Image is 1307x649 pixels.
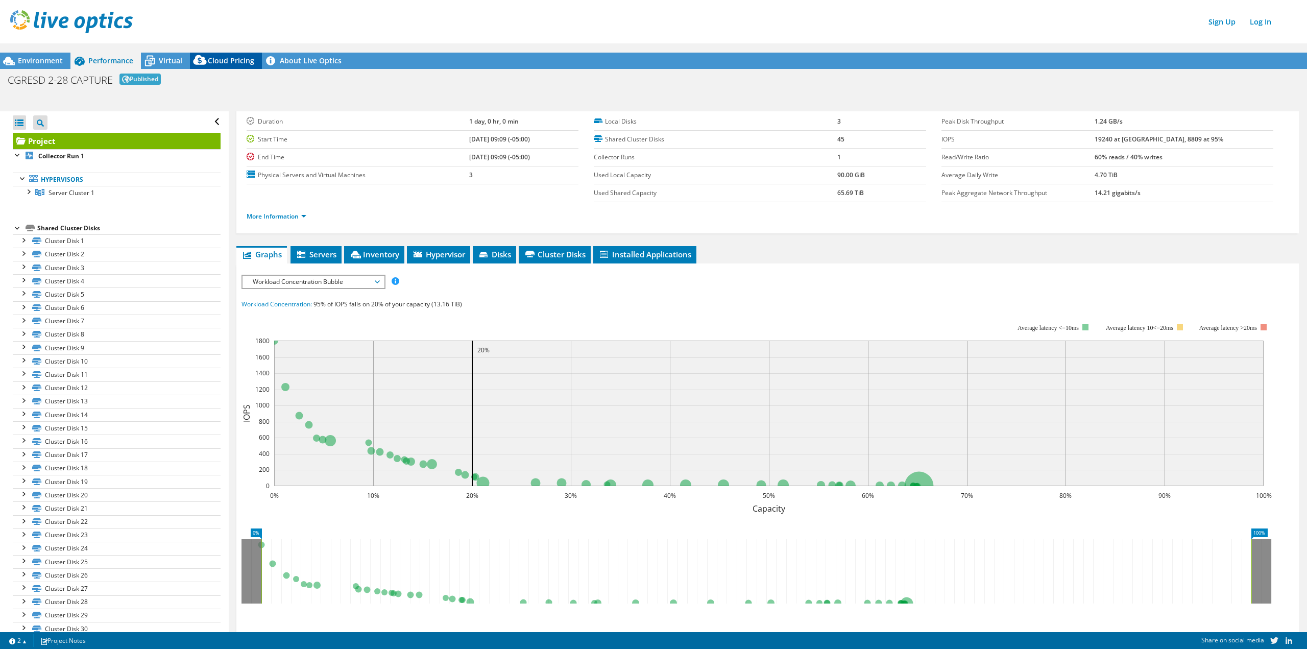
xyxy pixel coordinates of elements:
b: 19240 at [GEOGRAPHIC_DATA], 8809 at 95% [1095,135,1223,143]
a: Cluster Disk 13 [13,395,221,408]
text: 600 [259,433,270,442]
text: 800 [259,417,270,426]
span: Cloud Pricing [208,56,254,65]
text: 1800 [255,336,270,345]
text: 1600 [255,353,270,362]
a: Cluster Disk 7 [13,315,221,328]
span: Cluster Disks [524,249,586,259]
text: 1200 [255,385,270,394]
a: Cluster Disk 11 [13,368,221,381]
a: Cluster Disk 20 [13,488,221,501]
a: Cluster Disk 4 [13,274,221,287]
span: Workload Concentration Bubble [248,276,379,288]
text: 0% [270,491,279,500]
a: Cluster Disk 18 [13,462,221,475]
a: Cluster Disk 29 [13,609,221,622]
a: Cluster Disk 22 [13,515,221,528]
span: 95% of IOPS falls on 20% of your capacity (13.16 TiB) [313,300,462,308]
label: Read/Write Ratio [941,152,1095,162]
b: 60% reads / 40% writes [1095,153,1163,161]
a: Server Cluster 1 [13,186,221,199]
a: Cluster Disk 12 [13,381,221,395]
a: Cluster Disk 16 [13,435,221,448]
a: Log In [1245,14,1276,29]
label: IOPS [941,134,1095,145]
label: Start Time [247,134,469,145]
a: Cluster Disk 23 [13,528,221,542]
b: Collector Run 1 [38,152,84,160]
span: Hypervisor [412,249,465,259]
a: 2 [2,634,34,647]
a: Cluster Disk 6 [13,301,221,315]
a: Cluster Disk 8 [13,328,221,341]
text: IOPS [241,404,252,422]
b: 90.00 GiB [837,171,865,179]
label: Shared Cluster Disks [594,134,837,145]
a: About Live Optics [262,53,349,69]
a: More Information [247,212,306,221]
a: Cluster Disk 30 [13,622,221,635]
a: Cluster Disk 5 [13,287,221,301]
a: Collector Run 1 [13,149,221,162]
b: 3 [469,171,473,179]
a: Cluster Disk 15 [13,421,221,435]
text: 40% [664,491,676,500]
a: Cluster Disk 24 [13,542,221,555]
b: 1.24 GB/s [1095,117,1123,126]
text: 20% [466,491,478,500]
label: Peak Aggregate Network Throughput [941,188,1095,198]
a: Project Notes [33,634,93,647]
text: 20% [477,346,490,354]
span: Virtual [159,56,182,65]
a: Cluster Disk 14 [13,408,221,421]
a: Cluster Disk 21 [13,501,221,515]
text: 1000 [255,401,270,410]
text: 50% [763,491,775,500]
text: 0 [266,482,270,490]
b: 45 [837,135,844,143]
label: Local Disks [594,116,837,127]
label: Used Local Capacity [594,170,837,180]
a: Cluster Disk 17 [13,448,221,462]
a: Hypervisors [13,173,221,186]
span: Installed Applications [598,249,691,259]
text: 60% [862,491,874,500]
a: Cluster Disk 2 [13,248,221,261]
a: Cluster Disk 28 [13,595,221,609]
a: Cluster Disk 3 [13,261,221,274]
b: 4.70 TiB [1095,171,1118,179]
text: 80% [1059,491,1072,500]
span: Server Cluster 1 [49,188,94,197]
b: 1 day, 0 hr, 0 min [469,117,519,126]
a: Project [13,133,221,149]
span: Environment [18,56,63,65]
a: Cluster Disk 19 [13,475,221,488]
text: 200 [259,465,270,474]
label: Collector Runs [594,152,837,162]
a: Cluster Disk 25 [13,555,221,568]
a: Sign Up [1203,14,1241,29]
span: Inventory [349,249,399,259]
a: Cluster Disk 9 [13,341,221,354]
a: Cluster Disk 27 [13,582,221,595]
b: 14.21 gigabits/s [1095,188,1141,197]
span: Share on social media [1201,636,1264,644]
text: 30% [565,491,577,500]
text: 10% [367,491,379,500]
span: Servers [296,249,336,259]
text: 90% [1158,491,1171,500]
h1: CGRESD 2-28 CAPTURE [8,75,113,85]
a: Cluster Disk 26 [13,568,221,582]
span: Published [119,74,161,85]
a: Cluster Disk 10 [13,354,221,368]
text: 70% [961,491,973,500]
text: Capacity [753,503,786,514]
img: live_optics_svg.svg [10,10,133,33]
b: [DATE] 09:09 (-05:00) [469,135,530,143]
label: Duration [247,116,469,127]
label: Average Daily Write [941,170,1095,180]
label: Used Shared Capacity [594,188,837,198]
text: 400 [259,449,270,458]
tspan: Average latency <=10ms [1018,324,1079,331]
text: 100% [1256,491,1272,500]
